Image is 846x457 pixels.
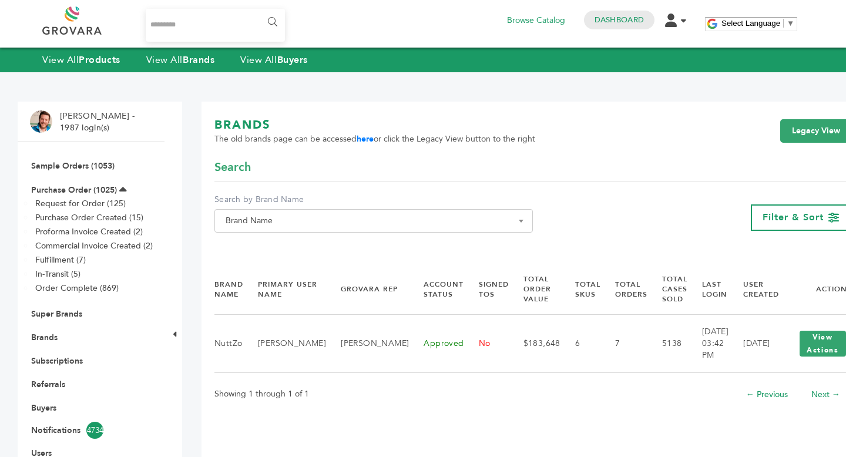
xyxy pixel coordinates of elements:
a: Commercial Invoice Created (2) [35,240,153,251]
a: In-Transit (5) [35,268,80,280]
a: Proforma Invoice Created (2) [35,226,143,237]
a: ← Previous [746,389,788,400]
a: Brands [31,332,58,343]
span: Brand Name [214,209,533,233]
button: View Actions [800,331,845,357]
th: Primary User Name [243,264,326,314]
td: $183,648 [509,314,560,372]
th: Total Order Value [509,264,560,314]
a: Buyers [31,402,56,414]
span: Select Language [721,19,780,28]
a: View AllBrands [146,53,215,66]
td: [PERSON_NAME] [243,314,326,372]
li: [PERSON_NAME] - 1987 login(s) [60,110,137,133]
span: Filter & Sort [763,211,824,224]
td: Approved [409,314,464,372]
td: [DATE] 03:42 PM [687,314,728,372]
a: Dashboard [595,15,644,25]
a: here [357,133,374,145]
a: Referrals [31,379,65,390]
th: Total Cases Sold [647,264,687,314]
th: Total SKUs [560,264,600,314]
td: [DATE] [728,314,779,372]
a: Super Brands [31,308,82,320]
th: Signed TOS [464,264,509,314]
h1: BRANDS [214,117,535,133]
span: 4734 [86,422,103,439]
td: 6 [560,314,600,372]
p: Showing 1 through 1 of 1 [214,387,309,401]
span: ▼ [787,19,794,28]
a: Subscriptions [31,355,83,367]
a: Purchase Order Created (15) [35,212,143,223]
a: Fulfillment (7) [35,254,86,266]
a: Notifications4734 [31,422,151,439]
a: View AllBuyers [240,53,308,66]
strong: Products [79,53,120,66]
a: Request for Order (125) [35,198,126,209]
label: Search by Brand Name [214,194,533,206]
td: [PERSON_NAME] [326,314,409,372]
strong: Buyers [277,53,308,66]
strong: Brands [183,53,214,66]
span: Search [214,159,251,176]
td: 7 [600,314,647,372]
a: Browse Catalog [507,14,565,27]
td: 5138 [647,314,687,372]
th: Brand Name [214,264,243,314]
a: Order Complete (869) [35,283,119,294]
th: Total Orders [600,264,647,314]
a: Select Language​ [721,19,794,28]
td: NuttZo [214,314,243,372]
a: Sample Orders (1053) [31,160,115,172]
span: ​ [783,19,784,28]
input: Search... [146,9,285,42]
th: Last Login [687,264,728,314]
td: No [464,314,509,372]
th: User Created [728,264,779,314]
a: View AllProducts [42,53,120,66]
a: Purchase Order (1025) [31,184,117,196]
span: The old brands page can be accessed or click the Legacy View button to the right [214,133,535,145]
a: Next → [811,389,840,400]
span: Brand Name [221,213,526,229]
th: Account Status [409,264,464,314]
th: Grovara Rep [326,264,409,314]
